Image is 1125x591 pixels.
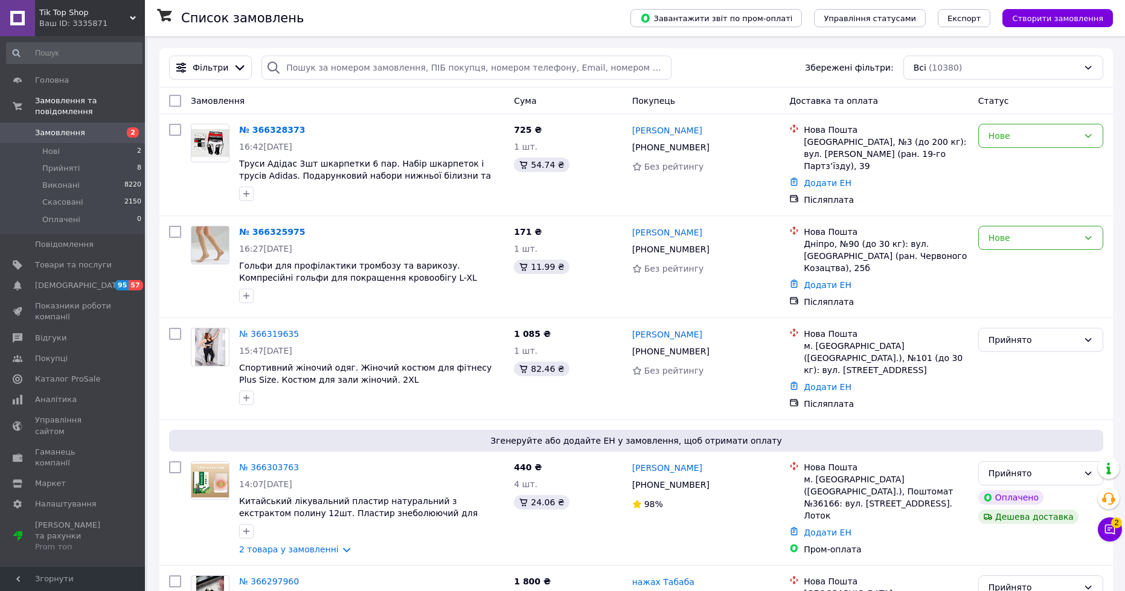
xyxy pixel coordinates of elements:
[644,264,704,273] span: Без рейтингу
[35,520,112,553] span: [PERSON_NAME] та рахунки
[989,231,1079,244] div: Нове
[191,461,229,500] a: Фото товару
[514,495,569,510] div: 24.06 ₴
[35,280,124,291] span: [DEMOGRAPHIC_DATA]
[6,42,143,64] input: Пошук
[644,162,704,171] span: Без рейтингу
[191,328,229,366] a: Фото товару
[239,261,477,283] a: Гольфи для профілактики тромбозу та варикозу. Компресійні гольфи для покращення кровообігу L-XL
[137,214,141,225] span: 0
[814,9,926,27] button: Управління статусами
[35,415,112,436] span: Управління сайтом
[1098,517,1122,541] button: Чат з покупцем2
[804,238,969,274] div: Дніпро, №90 (до 30 кг): вул. [GEOGRAPHIC_DATA] (ран. Червоного Козацтва), 25б
[35,260,112,270] span: Товари та послуги
[632,226,702,238] a: [PERSON_NAME]
[632,96,675,106] span: Покупець
[35,394,77,405] span: Аналітика
[630,9,802,27] button: Завантажити звіт по пром-оплаті
[804,461,969,473] div: Нова Пошта
[989,467,1079,480] div: Прийнято
[514,244,537,254] span: 1 шт.
[239,329,299,339] a: № 366319635
[514,227,542,237] span: 171 ₴
[632,462,702,474] a: [PERSON_NAME]
[239,125,305,135] a: № 366328373
[124,197,141,208] span: 2150
[35,75,69,86] span: Головна
[39,18,145,29] div: Ваш ID: 3335871
[195,328,225,366] img: Фото товару
[35,353,68,364] span: Покупці
[35,478,66,489] span: Маркет
[644,499,663,509] span: 98%
[632,576,694,588] a: нажах Табаба
[42,214,80,225] span: Оплачені
[914,62,926,74] span: Всі
[35,239,94,250] span: Повідомлення
[1002,9,1113,27] button: Створити замовлення
[514,96,536,106] span: Cума
[804,575,969,587] div: Нова Пошта
[978,96,1009,106] span: Статус
[804,194,969,206] div: Післяплата
[514,142,537,152] span: 1 шт.
[630,343,712,360] div: [PHONE_NUMBER]
[978,490,1043,505] div: Оплачено
[191,464,229,497] img: Фото товару
[35,333,66,343] span: Відгуки
[129,280,143,290] span: 57
[929,63,962,72] span: (10380)
[115,280,129,290] span: 95
[239,462,299,472] a: № 366303763
[239,244,292,254] span: 16:27[DATE]
[1012,14,1103,23] span: Створити замовлення
[978,510,1079,524] div: Дешева доставка
[137,163,141,174] span: 8
[804,398,969,410] div: Післяплата
[35,374,100,385] span: Каталог ProSale
[39,7,130,18] span: Tik Top Shop
[804,382,851,392] a: Додати ЕН
[804,328,969,340] div: Нова Пошта
[181,11,304,25] h1: Список замовлень
[239,346,292,356] span: 15:47[DATE]
[35,95,145,117] span: Замовлення та повідомлення
[804,178,851,188] a: Додати ЕН
[804,280,851,290] a: Додати ЕН
[514,125,542,135] span: 725 ₴
[630,139,712,156] div: [PHONE_NUMBER]
[632,124,702,136] a: [PERSON_NAME]
[824,14,916,23] span: Управління статусами
[947,14,981,23] span: Експорт
[261,56,671,80] input: Пошук за номером замовлення, ПІБ покупця, номером телефону, Email, номером накладної
[239,227,305,237] a: № 366325975
[137,146,141,157] span: 2
[127,127,139,138] span: 2
[632,328,702,340] a: [PERSON_NAME]
[193,62,228,74] span: Фільтри
[191,96,245,106] span: Замовлення
[804,136,969,172] div: [GEOGRAPHIC_DATA], №3 (до 200 кг): вул. [PERSON_NAME] (ран. 19-го Партз’їзду), 39
[191,226,229,264] img: Фото товару
[42,163,80,174] span: Прийняті
[42,180,80,191] span: Виконані
[191,226,229,264] a: Фото товару
[42,146,60,157] span: Нові
[804,296,969,308] div: Післяплата
[239,363,492,385] span: Спортивний жіночий одяг. Жіночий костюм для фітнесу Plus Size. Костюм для зали жіночий. 2XL
[938,9,991,27] button: Експорт
[191,124,229,162] a: Фото товару
[239,496,478,530] a: Китайський лікувальний пластир натуральний з екстрактом полину 12шт. Пластир знеболюючий для спини
[804,226,969,238] div: Нова Пошта
[514,362,569,376] div: 82.46 ₴
[174,435,1098,447] span: Згенеруйте або додайте ЕН у замовлення, щоб отримати оплату
[644,366,704,375] span: Без рейтингу
[804,543,969,555] div: Пром-оплата
[514,329,551,339] span: 1 085 ₴
[989,129,1079,142] div: Нове
[124,180,141,191] span: 8220
[805,62,893,74] span: Збережені фільтри:
[191,129,229,158] img: Фото товару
